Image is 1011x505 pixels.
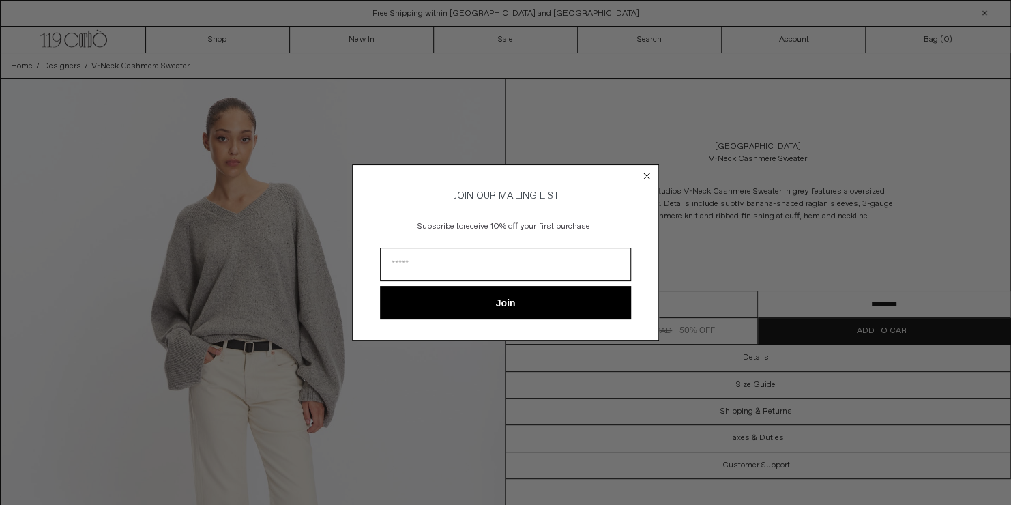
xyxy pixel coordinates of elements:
[417,221,463,232] span: Subscribe to
[640,169,654,183] button: Close dialog
[452,190,559,202] span: JOIN OUR MAILING LIST
[380,286,631,319] button: Join
[463,221,590,232] span: receive 10% off your first purchase
[380,248,631,281] input: Email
